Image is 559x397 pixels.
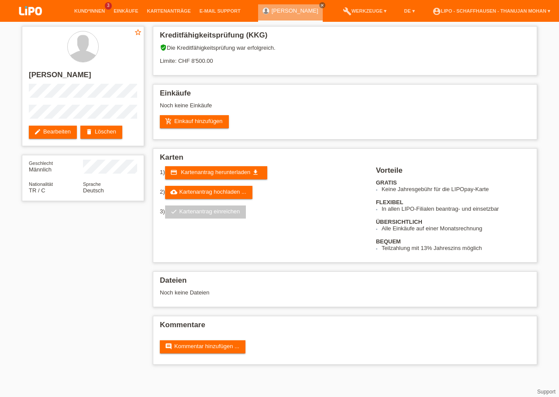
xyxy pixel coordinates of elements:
[86,128,93,135] i: delete
[160,340,245,353] a: commentKommentar hinzufügen ...
[160,44,530,71] div: Die Kreditfähigkeitsprüfung war erfolgreich. Limite: CHF 8'500.00
[537,389,556,395] a: Support
[165,166,267,179] a: credit_card Kartenantrag herunterladen get_app
[170,169,177,176] i: credit_card
[160,166,365,179] div: 1)
[170,188,177,195] i: cloud_upload
[428,8,555,14] a: account_circleLIPO - Schaffhausen - Thanujan Mohan ▾
[376,199,404,205] b: FLEXIBEL
[170,208,177,215] i: check
[160,205,365,219] div: 3)
[160,115,229,128] a: add_shopping_cartEinkauf hinzufügen
[376,219,422,225] b: ÜBERSICHTLICH
[160,89,530,102] h2: Einkäufe
[134,28,142,36] i: star_border
[70,8,109,14] a: Kund*innen
[143,8,195,14] a: Kartenanträge
[195,8,245,14] a: E-Mail Support
[376,166,530,179] h2: Vorteile
[343,7,352,16] i: build
[134,28,142,38] a: star_border
[400,8,419,14] a: DE ▾
[160,289,427,296] div: Noch keine Dateien
[105,2,112,10] span: 3
[165,205,246,219] a: checkKartenantrag einreichen
[29,126,77,139] a: editBearbeiten
[165,186,252,199] a: cloud_uploadKartenantrag hochladen ...
[34,128,41,135] i: edit
[382,245,530,251] li: Teilzahlung mit 13% Jahreszins möglich
[320,3,324,7] i: close
[272,7,318,14] a: [PERSON_NAME]
[160,186,365,199] div: 2)
[160,153,530,166] h2: Karten
[109,8,142,14] a: Einkäufe
[80,126,122,139] a: deleteLöschen
[382,205,530,212] li: In allen LIPO-Filialen beantrag- und einsetzbar
[165,118,172,125] i: add_shopping_cart
[29,160,83,173] div: Männlich
[160,31,530,44] h2: Kreditfähigkeitsprüfung (KKG)
[160,44,167,51] i: verified_user
[29,161,53,166] span: Geschlecht
[382,186,530,192] li: Keine Jahresgebühr für die LIPOpay-Karte
[338,8,391,14] a: buildWerkzeuge ▾
[319,2,325,8] a: close
[382,225,530,232] li: Alle Einkäufe auf einer Monatsrechnung
[252,169,259,176] i: get_app
[83,187,104,194] span: Deutsch
[181,169,250,175] span: Kartenantrag herunterladen
[29,71,137,84] h2: [PERSON_NAME]
[160,321,530,334] h2: Kommentare
[432,7,441,16] i: account_circle
[29,187,45,194] span: Türkei / C / 10.08.1986
[160,102,530,115] div: Noch keine Einkäufe
[160,276,530,289] h2: Dateien
[29,181,53,187] span: Nationalität
[376,238,401,245] b: BEQUEM
[83,181,101,187] span: Sprache
[376,179,397,186] b: GRATIS
[9,18,52,24] a: LIPO pay
[165,343,172,350] i: comment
